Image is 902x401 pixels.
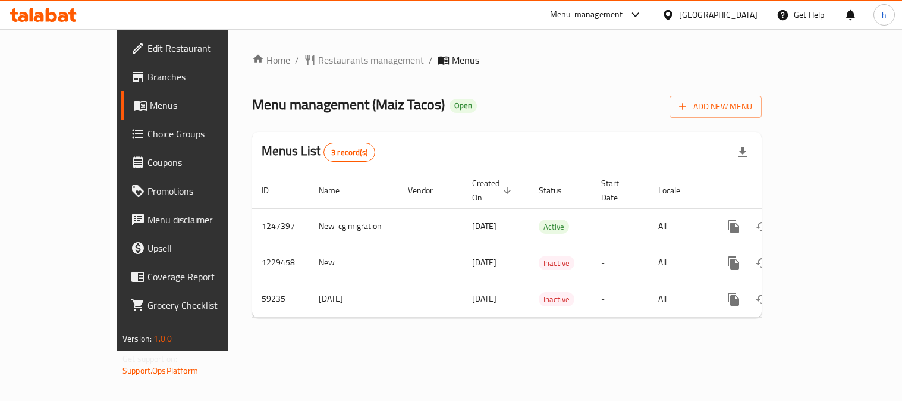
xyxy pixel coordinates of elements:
td: - [592,208,649,245]
a: Menus [121,91,267,120]
span: Inactive [539,293,574,306]
span: Branches [147,70,257,84]
span: Edit Restaurant [147,41,257,55]
td: All [649,208,710,245]
a: Choice Groups [121,120,267,148]
span: [DATE] [472,255,496,270]
td: All [649,245,710,281]
button: Change Status [748,249,777,277]
button: Add New Menu [670,96,762,118]
span: Name [319,183,355,198]
div: Menu-management [550,8,623,22]
span: Vendor [408,183,448,198]
td: 1229458 [252,245,309,281]
th: Actions [710,173,843,209]
a: Coupons [121,148,267,177]
div: Active [539,220,569,234]
span: Restaurants management [318,53,424,67]
span: Status [539,183,577,198]
td: - [592,281,649,317]
span: [DATE] [472,291,496,306]
span: Coupons [147,155,257,170]
span: Open [450,101,477,111]
button: Change Status [748,285,777,314]
div: Open [450,99,477,113]
h2: Menus List [262,142,375,162]
td: - [592,245,649,281]
span: 3 record(s) [324,147,375,158]
td: 59235 [252,281,309,317]
a: Edit Restaurant [121,34,267,62]
span: ID [262,183,284,198]
button: more [719,212,748,241]
a: Home [252,53,290,67]
a: Coverage Report [121,262,267,291]
a: Upsell [121,234,267,262]
a: Menu disclaimer [121,205,267,234]
button: Change Status [748,212,777,241]
span: Add New Menu [679,99,752,114]
span: Inactive [539,256,574,270]
a: Support.OpsPlatform [122,363,198,378]
span: Upsell [147,241,257,255]
div: Total records count [323,143,375,162]
span: Get support on: [122,351,177,366]
button: more [719,249,748,277]
button: more [719,285,748,314]
span: Promotions [147,184,257,198]
a: Promotions [121,177,267,205]
span: [DATE] [472,218,496,234]
div: Inactive [539,292,574,306]
td: 1247397 [252,208,309,245]
td: New-cg migration [309,208,398,245]
span: Coverage Report [147,270,257,284]
span: Version: [122,331,152,346]
a: Restaurants management [304,53,424,67]
span: Menus [150,98,257,112]
span: Choice Groups [147,127,257,141]
span: Active [539,220,569,234]
nav: breadcrumb [252,53,762,67]
a: Branches [121,62,267,91]
span: Menu management ( Maiz Tacos ) [252,91,445,118]
div: [GEOGRAPHIC_DATA] [679,8,758,21]
span: Locale [658,183,696,198]
td: New [309,245,398,281]
span: Menu disclaimer [147,212,257,227]
span: Grocery Checklist [147,298,257,312]
table: enhanced table [252,173,843,318]
span: h [882,8,887,21]
span: Created On [472,176,515,205]
span: Start Date [601,176,634,205]
span: Menus [452,53,479,67]
a: Grocery Checklist [121,291,267,319]
td: All [649,281,710,317]
div: Export file [728,138,757,167]
span: 1.0.0 [153,331,172,346]
li: / [429,53,433,67]
td: [DATE] [309,281,398,317]
li: / [295,53,299,67]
